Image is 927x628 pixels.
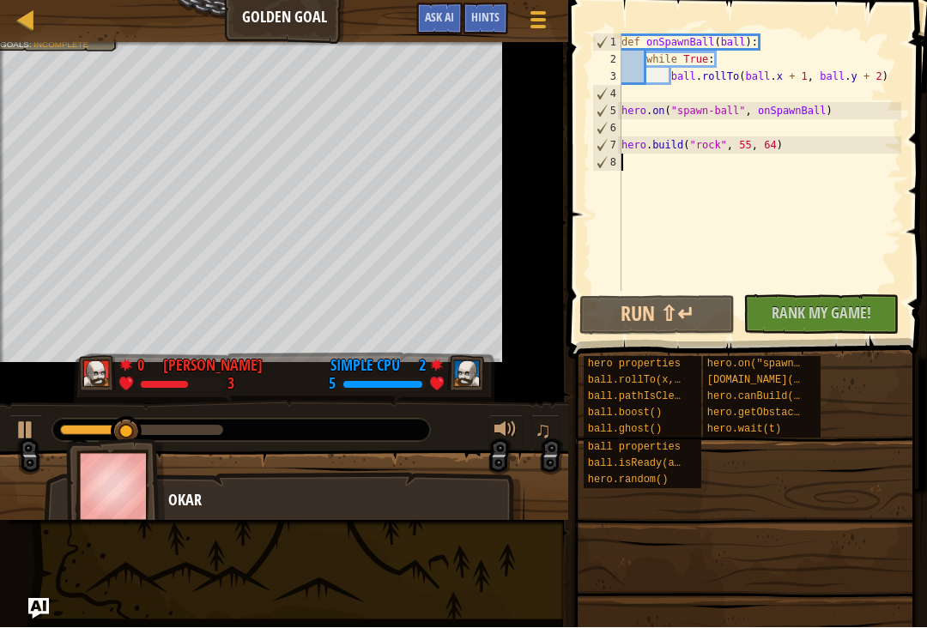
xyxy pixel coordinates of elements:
div: 5 [329,377,336,393]
div: 6 [593,120,621,137]
button: ⌘ + P: Play [9,415,43,450]
span: ball.pathIsClear(x, y) [588,391,724,403]
button: ♫ [531,415,560,450]
div: [PERSON_NAME] [163,355,263,377]
img: thang_avatar_frame.png [66,439,166,534]
div: 3 [227,377,234,393]
div: 4 [593,86,621,103]
button: Adjust volume [488,415,523,450]
span: ball.isReady(ability) [588,458,718,470]
span: hero properties [588,359,681,371]
span: ♫ [535,418,552,444]
div: 5 [593,103,621,120]
span: [DOMAIN_NAME](type, x, y) [707,375,862,387]
span: Incomplete [33,40,88,50]
div: 2 [409,355,426,371]
span: Ask AI [425,9,454,26]
span: ball.rollTo(x, y) [588,375,693,387]
button: Ask AI [28,599,49,619]
span: hero.canBuild(x, y) [707,391,825,403]
span: hero.getObstacleAt(x, y) [707,408,856,420]
span: hero.wait(t) [707,424,781,436]
div: 2 [592,51,621,69]
div: 1 [593,34,621,51]
div: 3 [592,69,621,86]
span: ball.boost() [588,408,662,420]
button: Show game menu [517,3,560,44]
span: Rank My Game! [772,303,871,324]
span: Hints [471,9,500,26]
div: 8 [593,154,621,172]
div: 0 [137,355,154,371]
span: ball properties [588,442,681,454]
span: hero.on("spawn-ball", f) [707,359,856,371]
div: Okar [168,490,507,512]
button: Ask AI [416,3,463,35]
button: Rank My Game! [743,295,899,335]
span: ball.ghost() [588,424,662,436]
span: hero.random() [588,474,669,486]
img: thang_avatar_frame.png [447,356,485,392]
span: : [29,40,33,50]
button: Run ⇧↵ [579,296,735,335]
div: 7 [593,137,621,154]
div: Simple CPU [330,355,400,377]
img: thang_avatar_frame.png [79,356,117,392]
